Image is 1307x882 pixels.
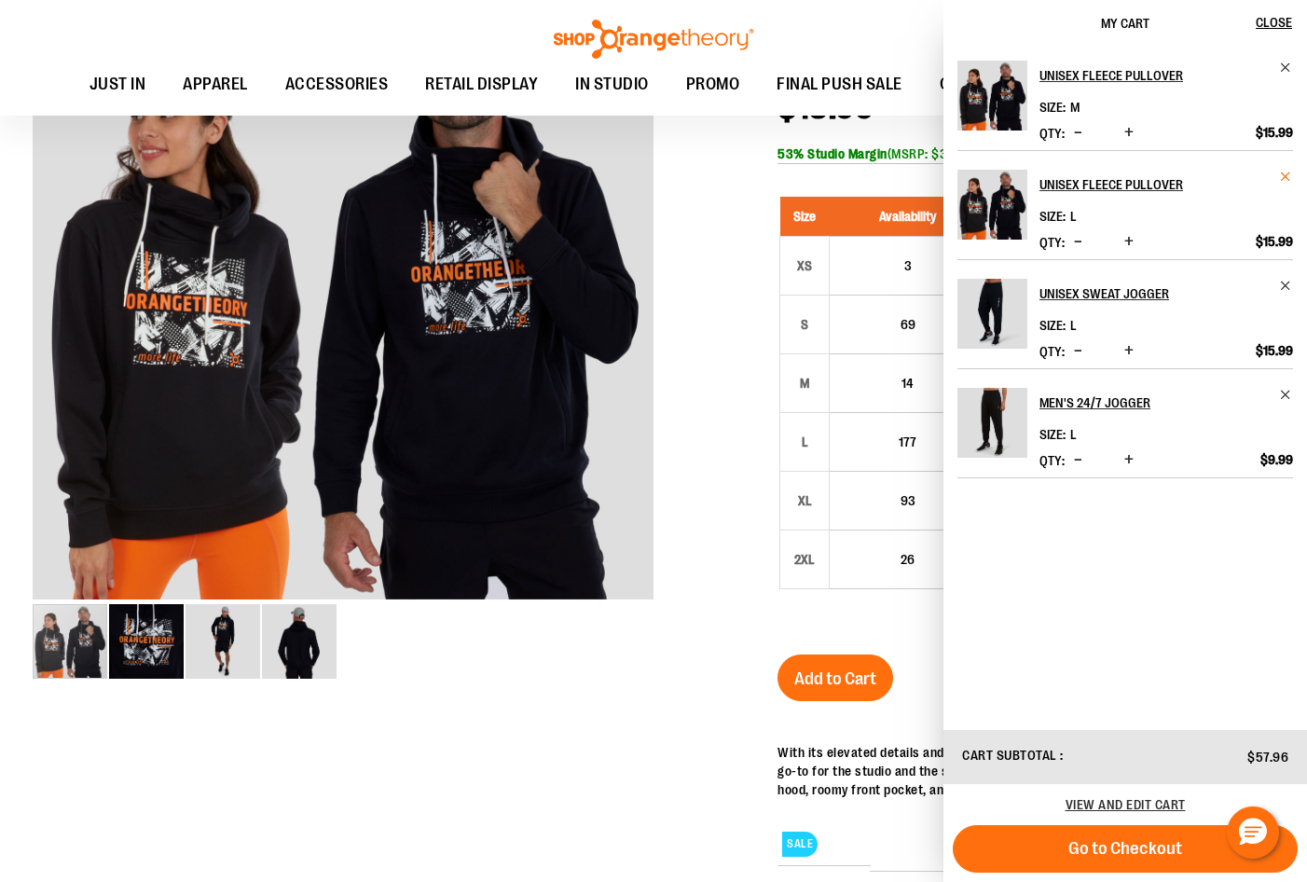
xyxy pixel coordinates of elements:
dt: Size [1039,209,1066,224]
button: Increase product quantity [1120,342,1138,361]
li: Product [957,61,1293,150]
img: Alternate image #3 for 1537811 [262,604,337,679]
span: $15.99 [1256,124,1293,141]
dt: Size [1039,318,1066,333]
span: PROMO [686,63,740,105]
span: JUST IN [89,63,146,105]
span: 93 [901,493,915,508]
a: Men's 24/7 Jogger [957,388,1027,470]
a: PROMO [667,63,759,106]
div: L [791,428,819,456]
h2: Unisex Fleece Pullover [1039,61,1268,90]
a: Unisex Fleece Pullover [1039,170,1293,200]
span: APPAREL [183,63,248,105]
label: Qty [1039,235,1065,250]
span: 69 [901,317,915,332]
button: Increase product quantity [1120,124,1138,143]
span: Add to Cart [794,668,876,689]
label: Qty [1039,126,1065,141]
div: S [791,310,819,338]
div: (MSRP: $33.99) [777,145,1274,163]
div: image 4 of 4 [262,602,337,681]
img: Men's 24/7 Jogger [957,388,1027,458]
button: Increase product quantity [1120,233,1138,252]
div: image 2 of 4 [109,602,186,681]
span: OTF BY YOU [940,63,1025,105]
span: $15.99 [1256,342,1293,359]
span: 14 [901,376,914,391]
button: Increase product quantity [1120,451,1138,470]
a: ACCESSORIES [267,63,407,106]
span: 177 [899,434,916,449]
h2: Men's 24/7 Jogger [1039,388,1268,418]
button: Go to Checkout [953,825,1298,873]
div: XS [791,252,819,280]
div: image 1 of 4 [33,602,109,681]
span: Go to Checkout [1068,838,1182,859]
a: View and edit cart [1066,797,1186,812]
button: Hello, have a question? Let’s chat. [1227,806,1279,859]
div: With its elevated details and comfortable fit, this fleece hoodie is bound to be a new go-to for ... [777,743,1274,799]
th: Availability [830,197,985,237]
span: $9.99 [1260,451,1293,468]
h2: Unisex Sweat Jogger [1039,279,1268,309]
button: Decrease product quantity [1069,233,1087,252]
li: Product [957,150,1293,259]
a: APPAREL [164,63,267,105]
a: Unisex Fleece Pullover [1039,61,1293,90]
img: Unisex Fleece Pullover [957,61,1027,131]
a: FINAL PUSH SALE [758,63,921,106]
img: Alternate image #2 for 1537811 [186,604,260,679]
a: Remove item [1279,279,1293,293]
span: ACCESSORIES [285,63,389,105]
b: 53% Studio Margin [777,146,887,161]
div: M [791,369,819,397]
a: OTF BY YOU [921,63,1043,106]
div: XL [791,487,819,515]
li: Product [957,368,1293,478]
button: Decrease product quantity [1069,342,1087,361]
a: Unisex Sweat Jogger [1039,279,1293,309]
span: L [1070,318,1077,333]
span: My Cart [1101,16,1149,31]
span: SALE [782,832,818,857]
a: Remove item [1279,61,1293,75]
a: Men's 24/7 Jogger [1039,388,1293,418]
span: RETAIL DISPLAY [425,63,538,105]
a: JUST IN [71,63,165,106]
img: Unisex Sweat Jogger [957,279,1027,349]
dt: Size [1039,427,1066,442]
h2: Unisex Fleece Pullover [1039,170,1268,200]
span: $15.99 [1256,233,1293,250]
button: Decrease product quantity [1069,451,1087,470]
img: Shop Orangetheory [551,20,756,59]
li: Product [957,259,1293,368]
button: Decrease product quantity [1069,124,1087,143]
div: image 3 of 4 [186,602,262,681]
img: Alternate image #1 for 1537811 [109,604,184,679]
span: $57.96 [1247,750,1288,765]
button: Add to Cart [777,655,893,701]
a: Unisex Sweat Jogger [957,279,1027,361]
a: Remove item [1279,388,1293,402]
span: Close [1256,15,1292,30]
a: IN STUDIO [557,63,667,106]
img: Unisex Fleece Pullover [957,170,1027,240]
a: Unisex Fleece Pullover [957,61,1027,143]
th: Size [780,197,830,237]
div: 2XL [791,545,819,573]
dt: Size [1039,100,1066,115]
span: 3 [904,258,912,273]
label: Qty [1039,453,1065,468]
label: Qty [1039,344,1065,359]
span: L [1070,427,1077,442]
a: Remove item [1279,170,1293,184]
a: Unisex Fleece Pullover [957,170,1027,252]
span: 26 [901,552,915,567]
a: RETAIL DISPLAY [406,63,557,106]
span: IN STUDIO [575,63,649,105]
span: M [1070,100,1080,115]
span: L [1070,209,1077,224]
span: Cart Subtotal [962,748,1057,763]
